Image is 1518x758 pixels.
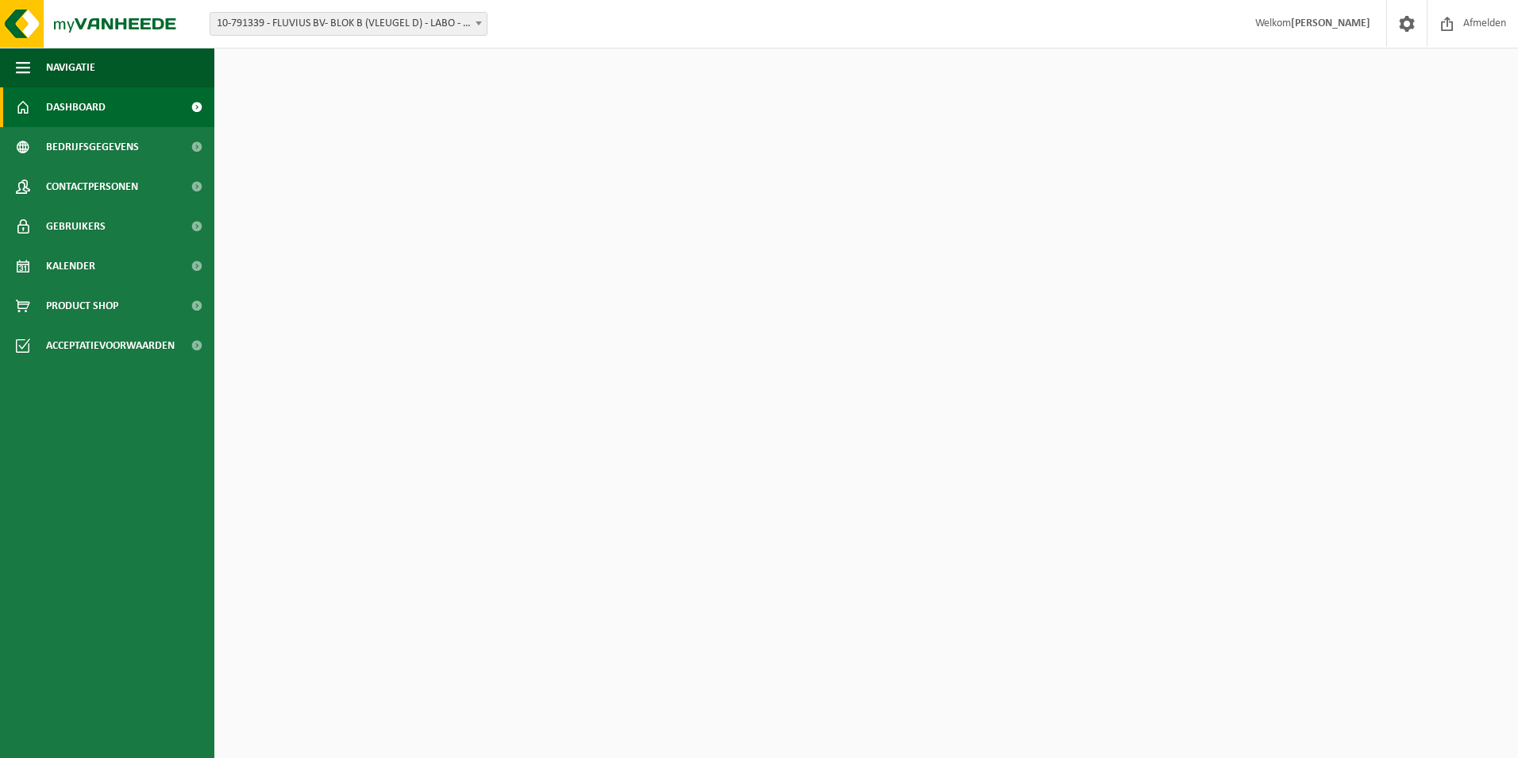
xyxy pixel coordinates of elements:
[46,286,118,326] span: Product Shop
[46,167,138,207] span: Contactpersonen
[46,246,95,286] span: Kalender
[210,13,487,35] span: 10-791339 - FLUVIUS BV- BLOK B (VLEUGEL D) - LABO - MECHELEN
[46,127,139,167] span: Bedrijfsgegevens
[210,12,487,36] span: 10-791339 - FLUVIUS BV- BLOK B (VLEUGEL D) - LABO - MECHELEN
[46,326,175,365] span: Acceptatievoorwaarden
[46,48,95,87] span: Navigatie
[1291,17,1370,29] strong: [PERSON_NAME]
[46,87,106,127] span: Dashboard
[46,207,106,246] span: Gebruikers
